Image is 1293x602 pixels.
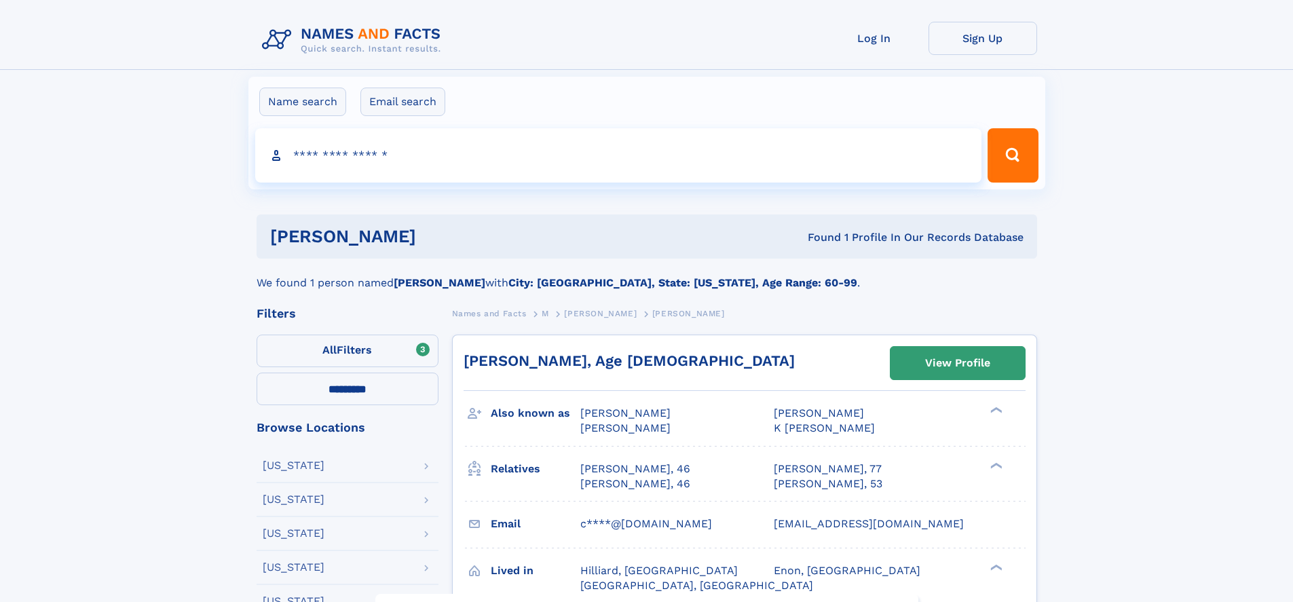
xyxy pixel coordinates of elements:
[564,305,637,322] a: [PERSON_NAME]
[774,476,882,491] a: [PERSON_NAME], 53
[257,259,1037,291] div: We found 1 person named with .
[263,494,324,505] div: [US_STATE]
[774,517,964,530] span: [EMAIL_ADDRESS][DOMAIN_NAME]
[580,407,671,419] span: [PERSON_NAME]
[925,347,990,379] div: View Profile
[257,22,452,58] img: Logo Names and Facts
[774,462,882,476] a: [PERSON_NAME], 77
[257,335,438,367] label: Filters
[891,347,1025,379] a: View Profile
[564,309,637,318] span: [PERSON_NAME]
[542,309,549,318] span: M
[491,402,580,425] h3: Also known as
[257,421,438,434] div: Browse Locations
[580,579,813,592] span: [GEOGRAPHIC_DATA], [GEOGRAPHIC_DATA]
[987,406,1003,415] div: ❯
[257,307,438,320] div: Filters
[491,559,580,582] h3: Lived in
[255,128,982,183] input: search input
[263,460,324,471] div: [US_STATE]
[259,88,346,116] label: Name search
[464,352,795,369] a: [PERSON_NAME], Age [DEMOGRAPHIC_DATA]
[774,407,864,419] span: [PERSON_NAME]
[580,476,690,491] a: [PERSON_NAME], 46
[580,564,738,577] span: Hilliard, [GEOGRAPHIC_DATA]
[263,528,324,539] div: [US_STATE]
[508,276,857,289] b: City: [GEOGRAPHIC_DATA], State: [US_STATE], Age Range: 60-99
[322,343,337,356] span: All
[542,305,549,322] a: M
[580,462,690,476] a: [PERSON_NAME], 46
[394,276,485,289] b: [PERSON_NAME]
[491,457,580,481] h3: Relatives
[612,230,1024,245] div: Found 1 Profile In Our Records Database
[652,309,725,318] span: [PERSON_NAME]
[988,128,1038,183] button: Search Button
[491,512,580,535] h3: Email
[263,562,324,573] div: [US_STATE]
[452,305,527,322] a: Names and Facts
[360,88,445,116] label: Email search
[929,22,1037,55] a: Sign Up
[987,563,1003,571] div: ❯
[774,564,920,577] span: Enon, [GEOGRAPHIC_DATA]
[580,421,671,434] span: [PERSON_NAME]
[774,421,875,434] span: K [PERSON_NAME]
[270,228,612,245] h1: [PERSON_NAME]
[820,22,929,55] a: Log In
[987,461,1003,470] div: ❯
